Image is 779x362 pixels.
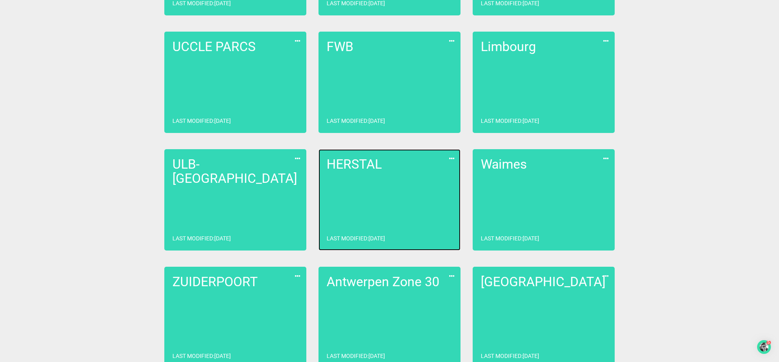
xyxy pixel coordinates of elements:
p: Last modified : [DATE] [327,117,385,125]
h2: [GEOGRAPHIC_DATA] [481,275,607,289]
p: Last modified : [DATE] [172,117,231,125]
h2: FWB [327,40,452,54]
img: launcher-image-alternative-text [760,343,768,351]
a: HERSTALLast modified:[DATE] [318,149,461,251]
a: UCCLE PARCSLast modified:[DATE] [164,32,306,133]
div: 5 [766,341,770,345]
h2: HERSTAL [327,157,452,171]
h2: Waimes [481,157,607,171]
p: Last modified : [DATE] [481,352,539,360]
h2: ZUIDERPOORT [172,275,298,289]
a: LimbourgLast modified:[DATE] [473,32,615,133]
h2: Limbourg [481,40,607,54]
a: FWBLast modified:[DATE] [318,32,461,133]
p: Last modified : [DATE] [327,352,385,360]
h2: UCCLE PARCS [172,40,298,54]
h2: ULB-[GEOGRAPHIC_DATA] [172,157,298,186]
h2: Antwerpen Zone 30 [327,275,452,289]
button: launcher-image-alternative-text [757,340,771,354]
a: ULB-[GEOGRAPHIC_DATA]Last modified:[DATE] [164,149,306,251]
p: Last modified : [DATE] [481,234,539,242]
p: Last modified : [DATE] [172,234,231,242]
p: Last modified : [DATE] [327,234,385,242]
p: Last modified : [DATE] [481,117,539,125]
div: Open Checklist, remaining modules: 5 [757,340,771,354]
a: WaimesLast modified:[DATE] [473,149,615,251]
p: Last modified : [DATE] [172,352,231,360]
